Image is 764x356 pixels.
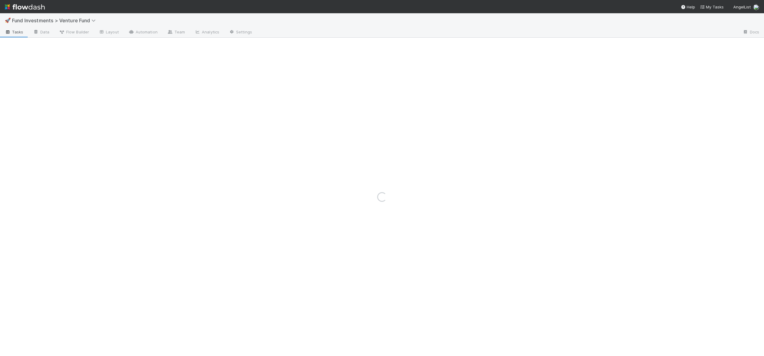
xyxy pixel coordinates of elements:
a: My Tasks [700,4,724,10]
span: Tasks [5,29,23,35]
a: Automation [124,28,162,37]
a: Docs [738,28,764,37]
img: avatar_d02a2cc9-4110-42ea-8259-e0e2573f4e82.png [753,4,759,10]
span: AngelList [733,5,751,9]
a: Team [162,28,190,37]
a: Settings [224,28,257,37]
a: Data [28,28,54,37]
span: Fund Investments > Venture Fund [12,17,99,23]
span: 🚀 [5,18,11,23]
a: Flow Builder [54,28,94,37]
img: logo-inverted-e16ddd16eac7371096b0.svg [5,2,45,12]
span: Flow Builder [59,29,89,35]
div: Help [681,4,695,10]
a: Analytics [190,28,224,37]
a: Layout [94,28,124,37]
span: My Tasks [700,5,724,9]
